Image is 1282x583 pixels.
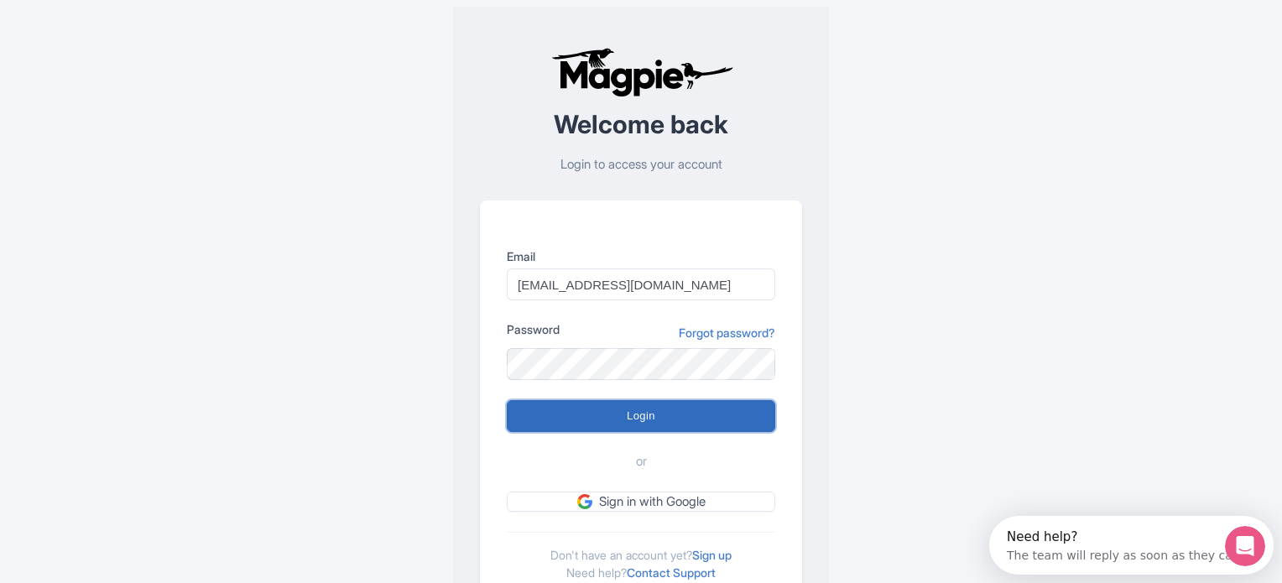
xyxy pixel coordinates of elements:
[507,492,775,513] a: Sign in with Google
[507,320,560,338] label: Password
[480,155,802,174] p: Login to access your account
[577,494,592,509] img: google.svg
[1225,526,1265,566] iframe: Intercom live chat
[507,268,775,300] input: you@example.com
[627,565,716,580] a: Contact Support
[507,532,775,581] div: Don't have an account yet? Need help?
[989,516,1274,575] iframe: Intercom live chat discovery launcher
[692,548,732,562] a: Sign up
[7,7,300,53] div: Open Intercom Messenger
[636,452,647,471] span: or
[679,324,775,341] a: Forgot password?
[547,47,736,97] img: logo-ab69f6fb50320c5b225c76a69d11143b.png
[507,247,775,265] label: Email
[507,400,775,432] input: Login
[480,111,802,138] h2: Welcome back
[18,14,251,28] div: Need help?
[18,28,251,45] div: The team will reply as soon as they can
